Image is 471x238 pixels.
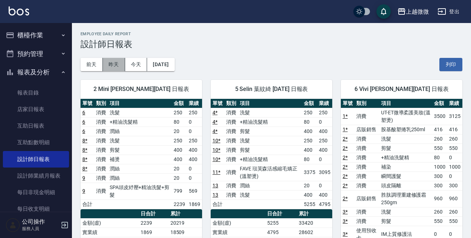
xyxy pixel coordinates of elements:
[6,218,20,232] img: Person
[94,99,108,108] th: 類別
[172,117,187,127] td: 80
[94,173,108,183] td: 消費
[125,58,147,71] button: 今天
[187,145,202,155] td: 400
[379,108,433,125] td: UT-ET微導柔護美妝(溫塑燙)
[355,134,379,143] td: 消費
[376,4,391,19] button: save
[94,155,108,164] td: 消費
[81,228,139,237] td: 實業績
[172,108,187,117] td: 250
[187,155,202,164] td: 400
[238,136,302,145] td: 洗髮
[379,181,433,190] td: 頭皮隔離
[379,134,433,143] td: 洗髮
[238,99,302,108] th: 項目
[432,190,447,207] td: 960
[3,101,69,118] a: 店家日報表
[3,201,69,217] a: 每日收支明細
[447,143,462,153] td: 550
[224,155,238,164] td: 消費
[108,173,172,183] td: 潤絲
[108,108,172,117] td: 洗髮
[147,58,174,71] button: [DATE]
[139,209,168,219] th: 日合計
[224,117,238,127] td: 消費
[265,228,297,237] td: 4795
[379,153,433,162] td: +精油洗髮精
[447,190,462,207] td: 960
[317,136,332,145] td: 250
[224,145,238,155] td: 消費
[317,145,332,155] td: 400
[447,99,462,108] th: 業績
[317,127,332,136] td: 400
[172,164,187,173] td: 20
[447,207,462,216] td: 260
[9,6,29,15] img: Logo
[187,117,202,127] td: 0
[432,99,447,108] th: 金額
[81,58,103,71] button: 前天
[81,218,139,228] td: 金額(虛)
[432,171,447,181] td: 300
[439,58,462,71] button: 列印
[341,99,355,108] th: 單號
[169,218,202,228] td: 20219
[108,145,172,155] td: 剪髮
[406,7,429,16] div: 上越微微
[238,117,302,127] td: +精油洗髮精
[355,216,379,226] td: 消費
[3,45,69,63] button: 預約管理
[302,155,317,164] td: 80
[172,155,187,164] td: 400
[139,228,168,237] td: 1869
[302,117,317,127] td: 80
[94,127,108,136] td: 消費
[94,117,108,127] td: 消費
[81,200,94,209] td: 合計
[169,228,202,237] td: 18509
[349,86,454,93] span: 6 Vivi [PERSON_NAME][DATE] 日報表
[3,84,69,101] a: 報表目錄
[379,143,433,153] td: 剪髮
[219,86,324,93] span: 5 Selin 葉紋綺 [DATE] 日報表
[3,134,69,151] a: 互助點數明細
[211,200,224,209] td: 合計
[379,125,433,134] td: 胺基酸塑捲乳250ml
[212,183,218,188] a: 13
[447,134,462,143] td: 260
[238,190,302,200] td: 洗髮
[355,143,379,153] td: 消費
[435,5,462,18] button: 登出
[187,164,202,173] td: 0
[94,164,108,173] td: 消費
[3,184,69,201] a: 每日非現金明細
[94,183,108,200] td: 消費
[187,108,202,117] td: 250
[447,171,462,181] td: 0
[22,218,59,225] h5: 公司操作
[108,136,172,145] td: 洗髮
[108,155,172,164] td: 補燙
[447,181,462,190] td: 300
[81,99,202,209] table: a dense table
[355,108,379,125] td: 消費
[447,162,462,171] td: 1000
[224,108,238,117] td: 消費
[379,171,433,181] td: 瞬間護髮
[82,119,85,125] a: 6
[224,190,238,200] td: 消費
[302,181,317,190] td: 20
[187,183,202,200] td: 569
[172,145,187,155] td: 400
[317,181,332,190] td: 0
[94,108,108,117] td: 消費
[379,99,433,108] th: 項目
[212,192,218,198] a: 13
[432,181,447,190] td: 300
[211,99,224,108] th: 單號
[265,209,297,219] th: 日合計
[432,108,447,125] td: 3500
[447,153,462,162] td: 0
